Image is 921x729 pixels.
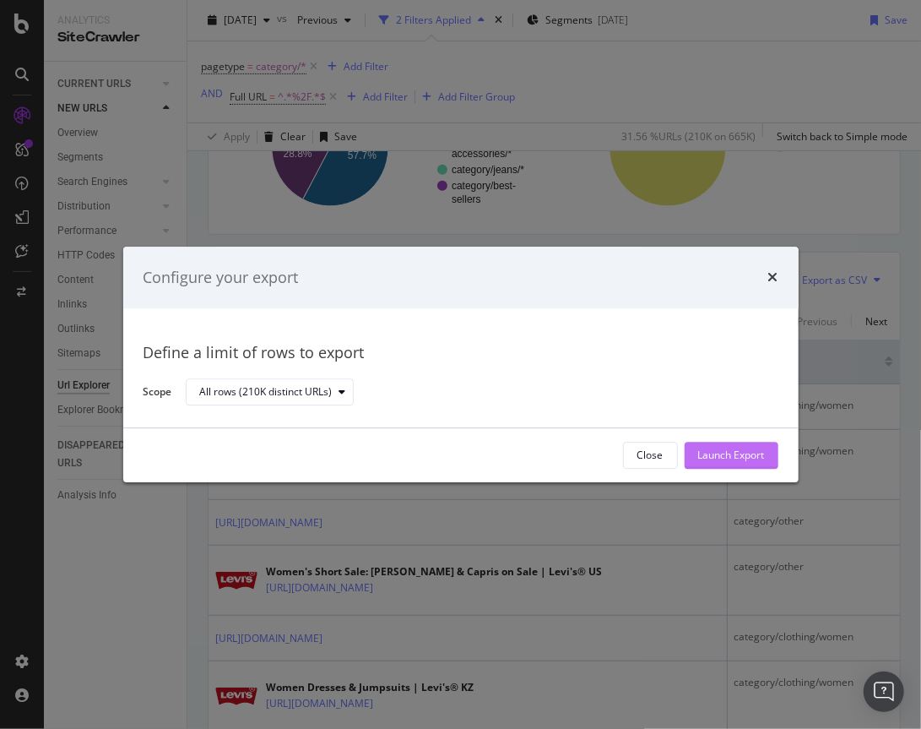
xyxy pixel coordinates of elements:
div: All rows (210K distinct URLs) [200,388,333,398]
div: modal [123,247,799,482]
div: Close [637,449,664,463]
div: times [768,267,778,289]
div: Launch Export [698,449,765,463]
button: Launch Export [685,442,778,469]
div: Define a limit of rows to export [144,343,778,365]
button: Close [623,442,678,469]
div: Configure your export [144,267,299,289]
label: Scope [144,384,172,403]
div: Open Intercom Messenger [864,672,904,712]
button: All rows (210K distinct URLs) [186,379,354,406]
